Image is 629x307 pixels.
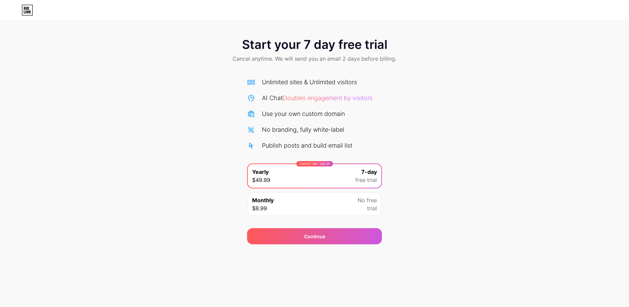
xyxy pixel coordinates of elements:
span: free trial [355,176,377,184]
span: Monthly [252,196,274,204]
div: LIMITED TIME : 50% off [296,161,333,166]
span: $49.99 [252,176,270,184]
span: No free [358,196,377,204]
div: Publish posts and build email list [262,141,352,150]
span: $8.99 [252,204,267,212]
span: Continue [304,233,325,240]
span: trial [367,204,377,212]
div: AI Chat [262,93,372,102]
div: No branding, fully white-label [262,125,344,134]
span: Yearly [252,168,269,176]
span: Doubles engagement by visitors [283,94,372,101]
div: Use your own custom domain [262,109,345,118]
span: Start your 7 day free trial [242,38,387,51]
div: Unlimited sites & Unlimited visitors [262,78,357,87]
span: 7-day [361,168,377,176]
span: Cancel anytime. We will send you an email 2 days before billing. [233,55,396,63]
